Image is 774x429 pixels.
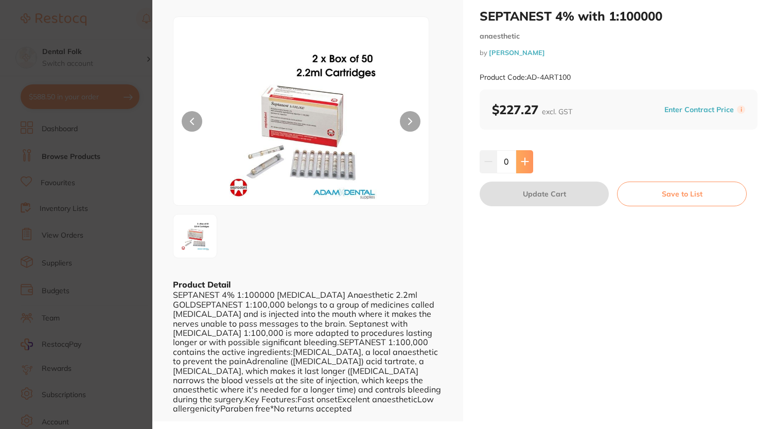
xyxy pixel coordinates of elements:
[542,107,572,116] span: excl. GST
[480,182,609,206] button: Update Cart
[224,43,377,205] img: UlQxMDAuanBn
[492,102,572,117] b: $227.27
[480,32,758,41] small: anaesthetic
[661,105,737,115] button: Enter Contract Price
[173,279,231,290] b: Product Detail
[480,73,571,82] small: Product Code: AD-4ART100
[617,182,747,206] button: Save to List
[480,8,758,24] h2: SEPTANEST 4% with 1:100000
[737,105,745,114] label: i
[480,49,758,57] small: by
[173,290,443,413] div: SEPTANEST 4% 1:100000 [MEDICAL_DATA] Anaesthetic 2.2ml GOLDSEPTANEST 1:100,000 belongs to a group...
[177,218,214,255] img: UlQxMDAuanBn
[489,48,545,57] a: [PERSON_NAME]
